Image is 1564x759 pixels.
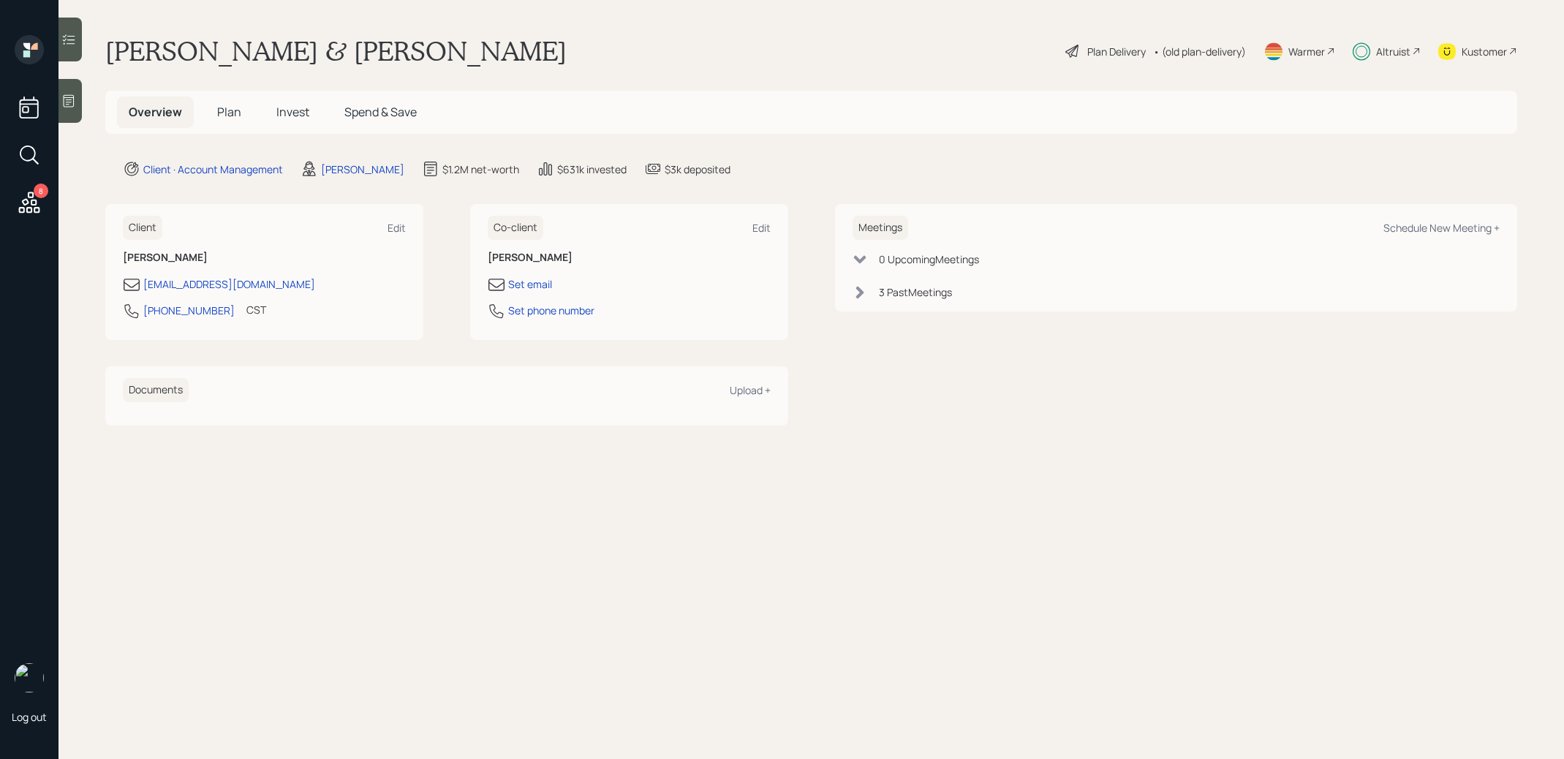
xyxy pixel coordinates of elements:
[123,252,406,264] h6: [PERSON_NAME]
[143,162,283,177] div: Client · Account Management
[1153,44,1246,59] div: • (old plan-delivery)
[508,303,594,318] div: Set phone number
[508,276,552,292] div: Set email
[879,284,952,300] div: 3 Past Meeting s
[217,104,241,120] span: Plan
[276,104,309,120] span: Invest
[246,302,266,317] div: CST
[665,162,730,177] div: $3k deposited
[344,104,417,120] span: Spend & Save
[442,162,519,177] div: $1.2M net-worth
[123,216,162,240] h6: Client
[143,276,315,292] div: [EMAIL_ADDRESS][DOMAIN_NAME]
[129,104,182,120] span: Overview
[321,162,404,177] div: [PERSON_NAME]
[557,162,627,177] div: $631k invested
[1383,221,1500,235] div: Schedule New Meeting +
[1462,44,1507,59] div: Kustomer
[488,252,771,264] h6: [PERSON_NAME]
[1288,44,1325,59] div: Warmer
[123,378,189,402] h6: Documents
[488,216,543,240] h6: Co-client
[730,383,771,397] div: Upload +
[105,35,567,67] h1: [PERSON_NAME] & [PERSON_NAME]
[879,252,979,267] div: 0 Upcoming Meeting s
[15,663,44,692] img: treva-nostdahl-headshot.png
[1087,44,1146,59] div: Plan Delivery
[34,184,48,198] div: 8
[12,710,47,724] div: Log out
[388,221,406,235] div: Edit
[752,221,771,235] div: Edit
[143,303,235,318] div: [PHONE_NUMBER]
[853,216,908,240] h6: Meetings
[1376,44,1410,59] div: Altruist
